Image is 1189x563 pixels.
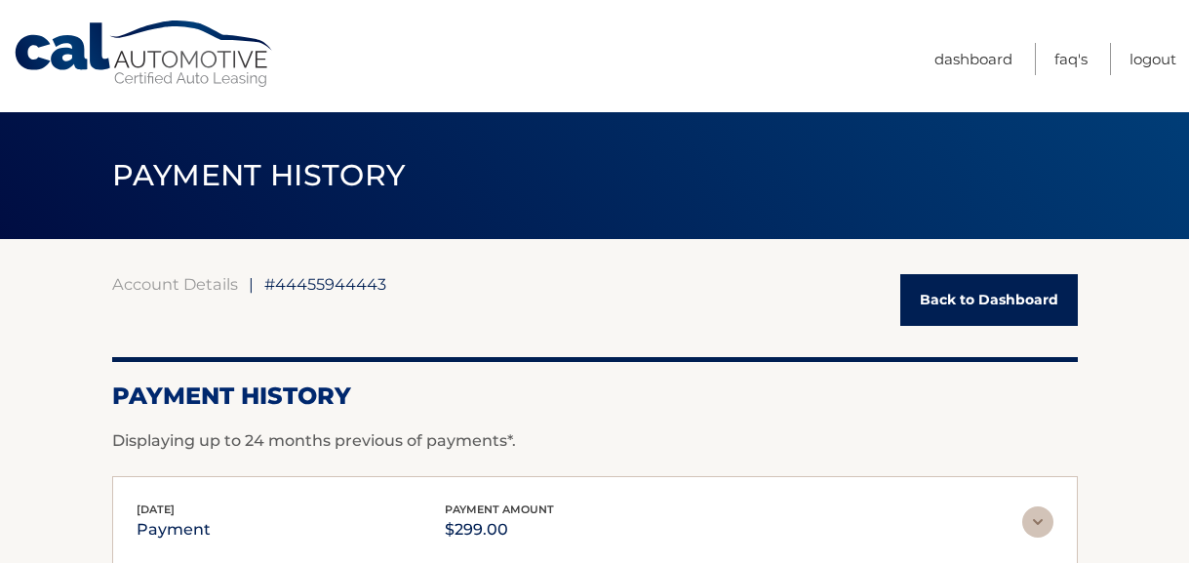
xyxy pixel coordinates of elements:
a: Cal Automotive [13,20,276,89]
h2: Payment History [112,382,1078,411]
a: Account Details [112,274,238,294]
a: FAQ's [1054,43,1088,75]
span: PAYMENT HISTORY [112,157,406,193]
p: payment [137,516,211,543]
p: Displaying up to 24 months previous of payments*. [112,429,1078,453]
span: | [249,274,254,294]
span: payment amount [445,503,554,516]
p: $299.00 [445,516,554,543]
span: #44455944443 [264,274,386,294]
a: Dashboard [934,43,1012,75]
img: accordion-rest.svg [1022,506,1053,538]
a: Logout [1130,43,1176,75]
span: [DATE] [137,503,175,516]
a: Back to Dashboard [900,274,1078,326]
